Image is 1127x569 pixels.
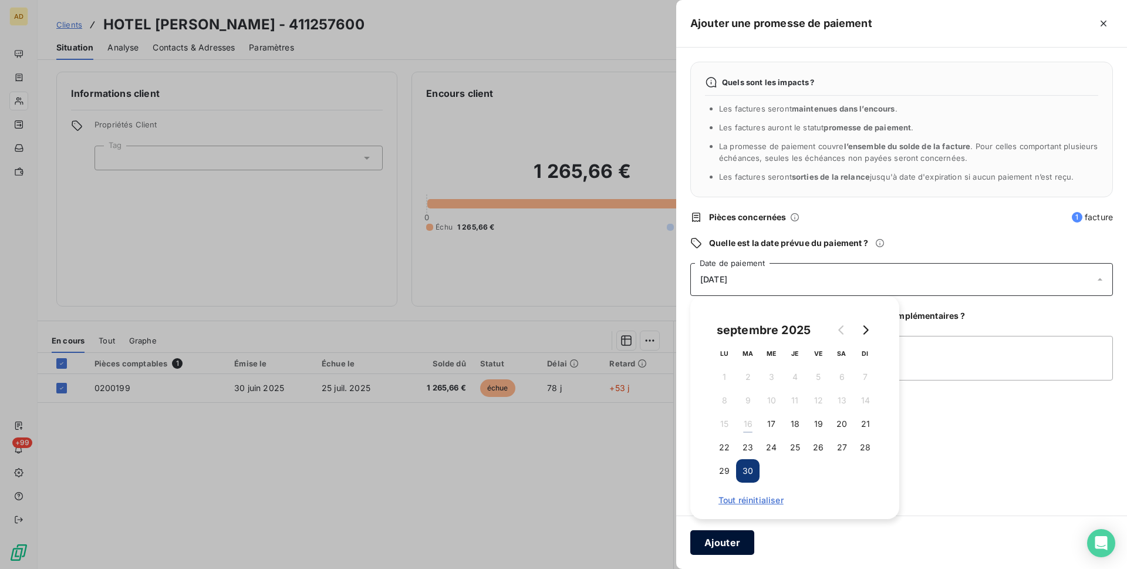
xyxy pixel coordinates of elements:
button: 27 [830,436,853,459]
button: 21 [853,412,877,436]
th: jeudi [783,342,807,365]
button: 14 [853,389,877,412]
button: 23 [736,436,760,459]
button: 8 [713,389,736,412]
button: Go to next month [853,318,877,342]
button: 28 [853,436,877,459]
button: 26 [807,436,830,459]
div: Open Intercom Messenger [1087,529,1115,557]
span: Les factures seront jusqu'à date d'expiration si aucun paiement n’est reçu. [719,172,1074,181]
span: Pièces concernées [709,211,787,223]
th: samedi [830,342,853,365]
button: 7 [853,365,877,389]
button: 1 [713,365,736,389]
button: 29 [713,459,736,483]
span: 1 [1072,212,1082,223]
button: Ajouter [690,530,754,555]
span: Tout réinitialiser [718,496,871,505]
button: 16 [736,412,760,436]
button: 25 [783,436,807,459]
button: 9 [736,389,760,412]
span: Les factures seront . [719,104,897,113]
button: 6 [830,365,853,389]
button: 3 [760,365,783,389]
th: mardi [736,342,760,365]
button: 30 [736,459,760,483]
button: 19 [807,412,830,436]
button: 18 [783,412,807,436]
th: mercredi [760,342,783,365]
th: dimanche [853,342,877,365]
th: vendredi [807,342,830,365]
span: facture [1072,211,1113,223]
span: Quels sont les impacts ? [722,78,815,87]
button: 2 [736,365,760,389]
button: 10 [760,389,783,412]
button: 12 [807,389,830,412]
button: 20 [830,412,853,436]
button: 24 [760,436,783,459]
button: 17 [760,412,783,436]
span: [DATE] [700,275,727,284]
button: 13 [830,389,853,412]
button: 5 [807,365,830,389]
span: l’ensemble du solde de la facture [844,142,971,151]
button: 15 [713,412,736,436]
button: 4 [783,365,807,389]
span: Les factures auront le statut . [719,123,914,132]
span: La promesse de paiement couvre . Pour celles comportant plusieurs échéances, seules les échéances... [719,142,1098,163]
button: 11 [783,389,807,412]
button: Go to previous month [830,318,853,342]
span: maintenues dans l’encours [792,104,895,113]
button: 22 [713,436,736,459]
span: Quelle est la date prévue du paiement ? [709,237,868,249]
th: lundi [713,342,736,365]
h5: Ajouter une promesse de paiement [690,15,872,32]
span: promesse de paiement [824,123,911,132]
span: sorties de la relance [792,172,870,181]
div: septembre 2025 [713,321,815,339]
